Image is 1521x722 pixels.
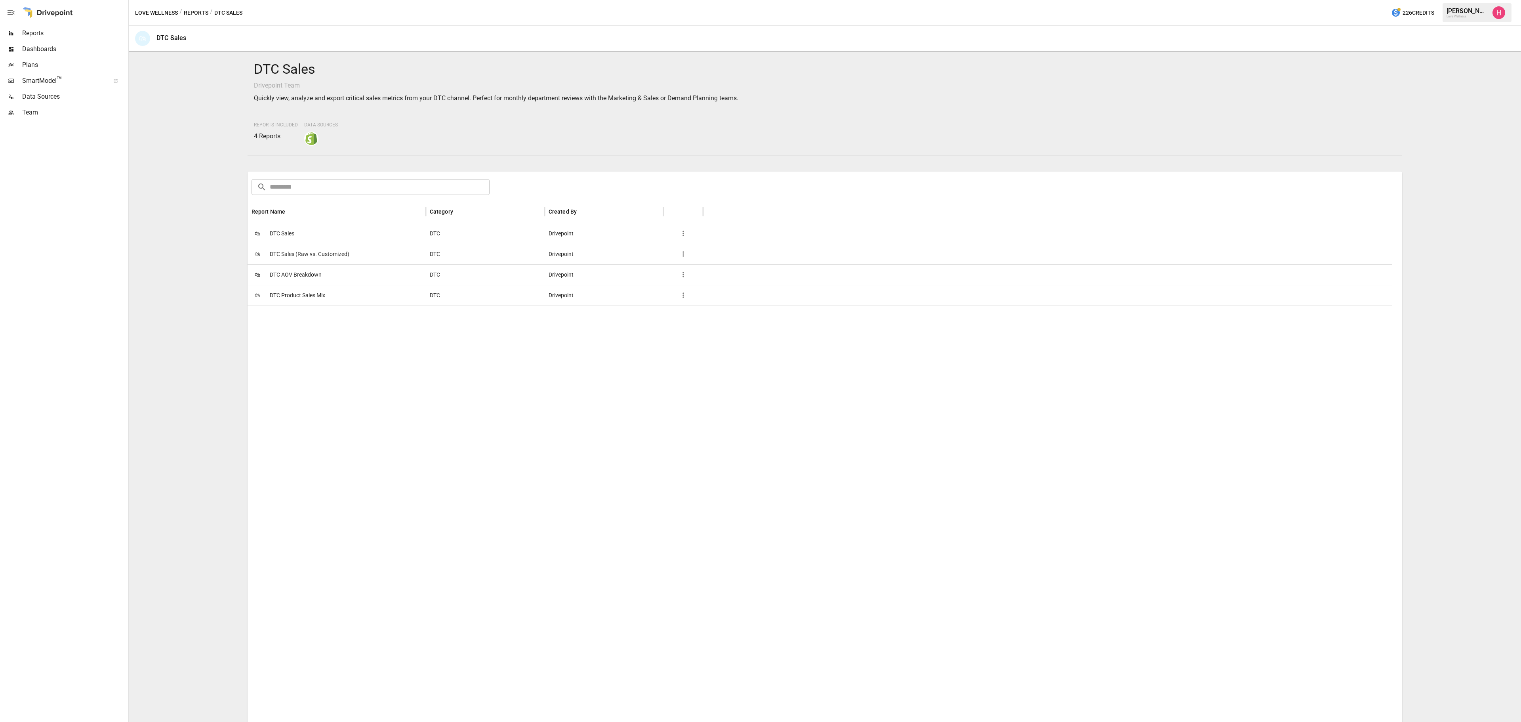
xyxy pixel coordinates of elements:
[22,92,127,101] span: Data Sources
[1488,2,1510,24] button: Hayley Rovet
[549,208,577,215] div: Created By
[430,208,453,215] div: Category
[270,244,349,264] span: DTC Sales (Raw vs. Customized)
[254,81,1396,90] p: Drivepoint Team
[254,132,298,141] p: 4 Reports
[578,206,589,217] button: Sort
[135,8,178,18] button: Love Wellness
[179,8,182,18] div: /
[426,264,545,285] div: DTC
[22,108,127,117] span: Team
[1388,6,1437,20] button: 226Credits
[254,94,1396,103] p: Quickly view, analyze and export critical sales metrics from your DTC channel. Perfect for monthl...
[426,285,545,306] div: DTC
[252,289,263,301] span: 🛍
[252,227,263,239] span: 🛍
[57,75,62,85] span: ™
[270,223,294,244] span: DTC Sales
[22,44,127,54] span: Dashboards
[252,208,286,215] div: Report Name
[270,265,322,285] span: DTC AOV Breakdown
[1492,6,1505,19] img: Hayley Rovet
[426,223,545,244] div: DTC
[156,34,186,42] div: DTC Sales
[254,122,298,128] span: Reports Included
[135,31,150,46] div: 🛍
[184,8,208,18] button: Reports
[22,60,127,70] span: Plans
[545,285,663,306] div: Drivepoint
[426,244,545,264] div: DTC
[1447,7,1488,15] div: [PERSON_NAME]
[304,122,338,128] span: Data Sources
[22,29,127,38] span: Reports
[305,132,318,145] img: shopify
[210,8,213,18] div: /
[254,61,1396,78] h4: DTC Sales
[454,206,465,217] button: Sort
[270,285,325,306] span: DTC Product Sales Mix
[252,269,263,281] span: 🛍
[545,244,663,264] div: Drivepoint
[545,264,663,285] div: Drivepoint
[1403,8,1434,18] span: 226 Credits
[252,248,263,260] span: 🛍
[1447,15,1488,18] div: Love Wellness
[286,206,297,217] button: Sort
[545,223,663,244] div: Drivepoint
[22,76,105,86] span: SmartModel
